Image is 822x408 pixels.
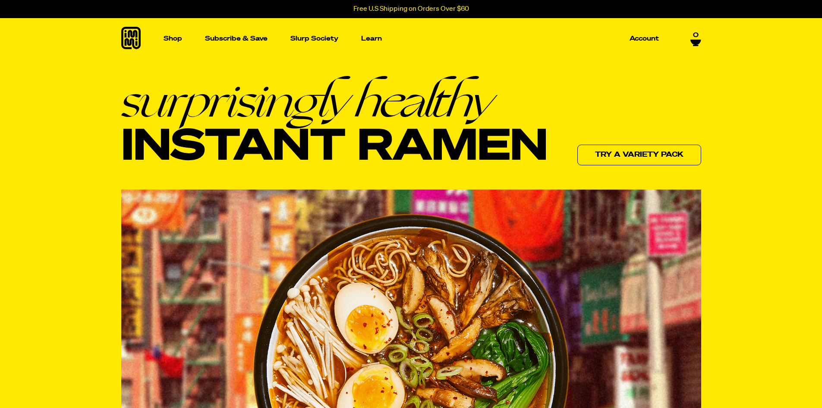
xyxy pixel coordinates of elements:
[361,35,382,42] p: Learn
[164,35,182,42] p: Shop
[287,32,342,45] a: Slurp Society
[121,76,548,124] em: surprisingly healthy
[160,18,662,59] nav: Main navigation
[160,18,186,59] a: Shop
[358,18,385,59] a: Learn
[690,32,701,46] a: 0
[577,145,701,165] a: Try a variety pack
[290,35,338,42] p: Slurp Society
[353,5,469,13] p: Free U.S Shipping on Orders Over $60
[626,32,662,45] a: Account
[693,32,699,39] span: 0
[121,76,548,171] h1: Instant Ramen
[202,32,271,45] a: Subscribe & Save
[205,35,268,42] p: Subscribe & Save
[630,35,659,42] p: Account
